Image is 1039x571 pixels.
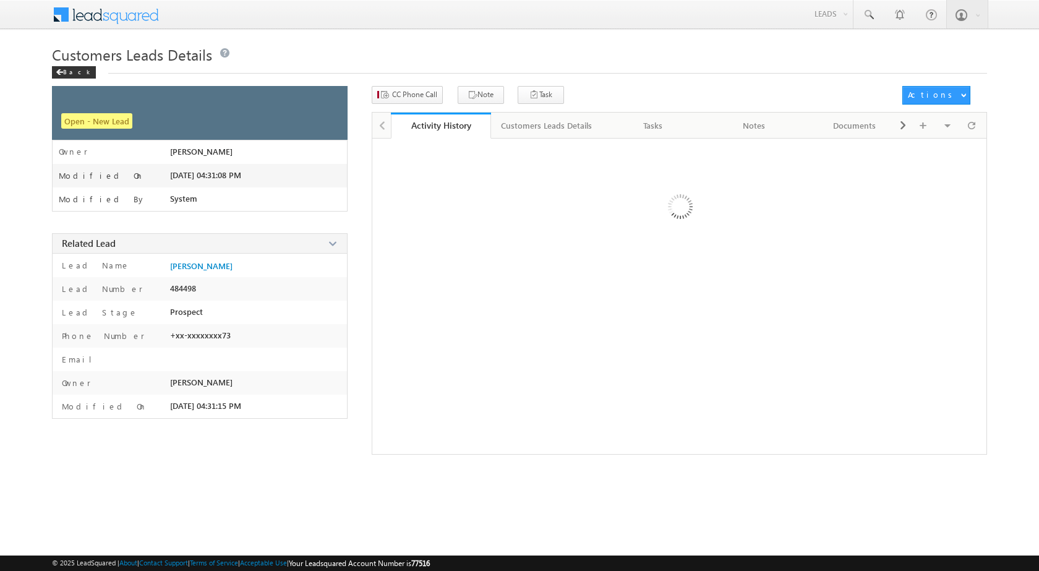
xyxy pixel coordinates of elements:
[119,559,137,567] a: About
[52,45,212,64] span: Customers Leads Details
[59,171,144,181] label: Modified On
[613,118,693,133] div: Tasks
[815,118,894,133] div: Documents
[805,113,905,139] a: Documents
[902,86,970,105] button: Actions
[59,377,91,389] label: Owner
[52,66,96,79] div: Back
[170,401,241,411] span: [DATE] 04:31:15 PM
[714,118,793,133] div: Notes
[170,330,231,340] span: +xx-xxxxxxxx73
[59,260,130,271] label: Lead Name
[603,113,704,139] a: Tasks
[52,557,430,569] span: © 2025 LeadSquared | | | | |
[491,113,603,139] a: Customers Leads Details
[59,307,138,318] label: Lead Stage
[59,283,143,294] label: Lead Number
[59,147,88,157] label: Owner
[139,559,188,567] a: Contact Support
[61,113,132,129] span: Open - New Lead
[392,89,437,100] span: CC Phone Call
[240,559,287,567] a: Acceptable Use
[59,354,101,365] label: Email
[170,170,241,180] span: [DATE] 04:31:08 PM
[170,283,196,293] span: 484498
[170,147,233,157] span: [PERSON_NAME]
[400,119,482,131] div: Activity History
[458,86,504,104] button: Note
[59,401,147,412] label: Modified On
[289,559,430,568] span: Your Leadsquared Account Number is
[704,113,805,139] a: Notes
[62,237,116,249] span: Related Lead
[391,113,492,139] a: Activity History
[372,86,443,104] button: CC Phone Call
[170,261,233,271] a: [PERSON_NAME]
[411,559,430,568] span: 77516
[615,145,743,273] img: Loading ...
[170,377,233,387] span: [PERSON_NAME]
[190,559,238,567] a: Terms of Service
[170,307,203,317] span: Prospect
[170,194,197,204] span: System
[908,89,957,100] div: Actions
[501,118,592,133] div: Customers Leads Details
[59,330,145,341] label: Phone Number
[59,194,146,204] label: Modified By
[518,86,564,104] button: Task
